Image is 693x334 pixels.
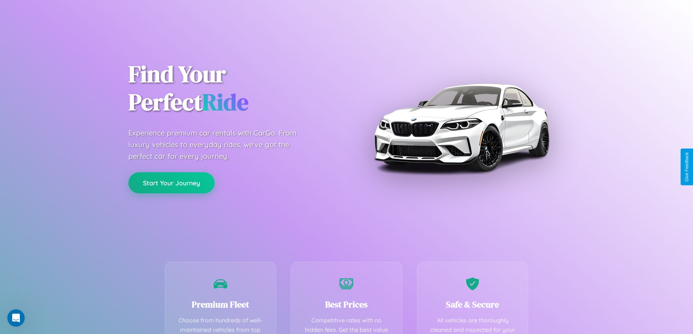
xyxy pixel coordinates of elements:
h3: Best Prices [302,298,391,310]
iframe: Intercom live chat [7,309,25,327]
h3: Safe & Secure [428,298,517,310]
p: Experience premium car rentals with CarGo. From luxury vehicles to everyday rides, we've got the ... [128,127,310,162]
div: Give Feedback [684,152,689,182]
span: Ride [202,86,248,118]
h3: Premium Fleet [176,298,265,310]
h1: Find Your Perfect [128,60,336,116]
button: Start Your Journey [128,172,215,193]
img: Premium BMW car rental vehicle [370,36,552,218]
